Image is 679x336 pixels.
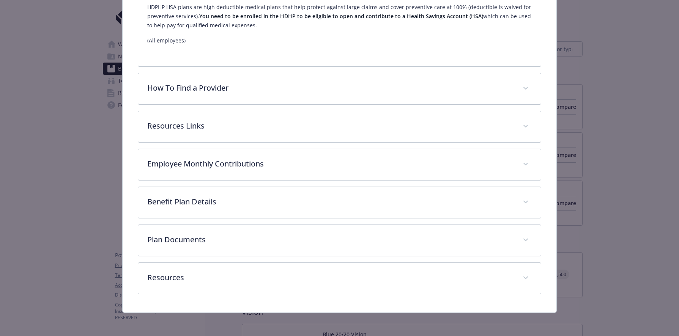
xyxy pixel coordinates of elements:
p: Resources [147,272,514,283]
div: How To Find a Provider [138,73,541,104]
p: (All employees) [147,36,532,45]
div: Resources Links [138,111,541,142]
p: Employee Monthly Contributions [147,158,514,170]
div: Employee Monthly Contributions [138,149,541,180]
div: Resources [138,263,541,294]
strong: You need to be enrolled in the HDHP to be eligible to open and contribute to a Health Savings Acc... [199,13,483,20]
div: Plan Documents [138,225,541,256]
p: Benefit Plan Details [147,196,514,207]
p: Resources Links [147,120,514,132]
div: Benefit Plan Details [138,187,541,218]
p: How To Find a Provider [147,82,514,94]
p: Plan Documents [147,234,514,245]
p: HDPHP HSA plans are high deductible medical plans that help protect against large claims and cove... [147,3,532,30]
